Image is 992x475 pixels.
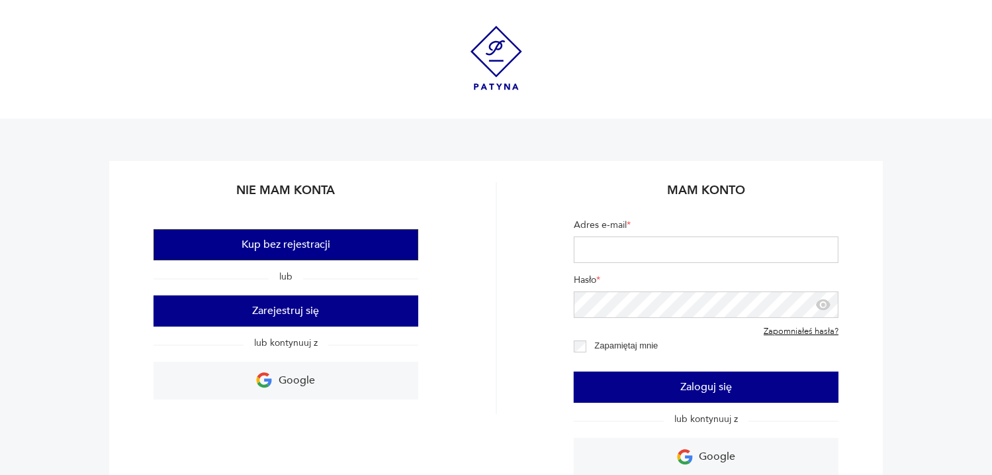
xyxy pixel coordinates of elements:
[256,372,272,388] img: Ikona Google
[244,337,328,349] span: lub kontynuuj z
[574,182,838,208] h2: Mam konto
[154,362,418,399] a: Google
[154,229,418,260] button: Kup bez rejestracji
[764,327,838,337] a: Zapomniałeś hasła?
[471,26,522,90] img: Patyna - sklep z meblami i dekoracjami vintage
[279,370,315,391] p: Google
[677,449,693,465] img: Ikona Google
[269,270,303,283] span: lub
[699,447,736,467] p: Google
[574,274,838,291] label: Hasło
[574,372,838,403] button: Zaloguj się
[664,413,748,425] span: lub kontynuuj z
[594,341,658,350] label: Zapamiętaj mnie
[154,295,418,327] button: Zarejestruj się
[574,219,838,237] label: Adres e-mail
[154,182,418,208] h2: Nie mam konta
